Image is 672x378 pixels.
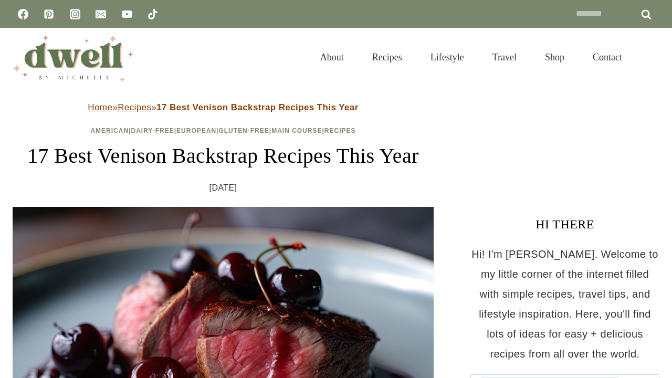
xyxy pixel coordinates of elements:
a: Recipes [118,102,151,112]
a: Recipes [358,39,416,76]
a: Lifestyle [416,39,478,76]
a: American [90,127,129,134]
a: Facebook [13,4,34,25]
a: Contact [579,39,636,76]
a: Shop [531,39,579,76]
a: About [306,39,358,76]
a: Email [90,4,111,25]
span: » » [88,102,358,112]
a: Main Course [271,127,322,134]
a: YouTube [117,4,138,25]
a: European [176,127,216,134]
a: Home [88,102,112,112]
button: View Search Form [642,48,659,66]
p: Hi! I'm [PERSON_NAME]. Welcome to my little corner of the internet filled with simple recipes, tr... [470,244,659,364]
a: Recipes [324,127,356,134]
a: Dairy-Free [131,127,174,134]
h1: 17 Best Venison Backstrap Recipes This Year [13,140,434,172]
h3: HI THERE [470,215,659,234]
a: Gluten-Free [218,127,269,134]
time: [DATE] [209,180,237,196]
strong: 17 Best Venison Backstrap Recipes This Year [156,102,358,112]
a: Travel [478,39,531,76]
a: Instagram [65,4,86,25]
a: Pinterest [38,4,59,25]
nav: Primary Navigation [306,39,636,76]
a: TikTok [142,4,163,25]
img: DWELL by michelle [13,33,133,81]
span: | | | | | [90,127,355,134]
